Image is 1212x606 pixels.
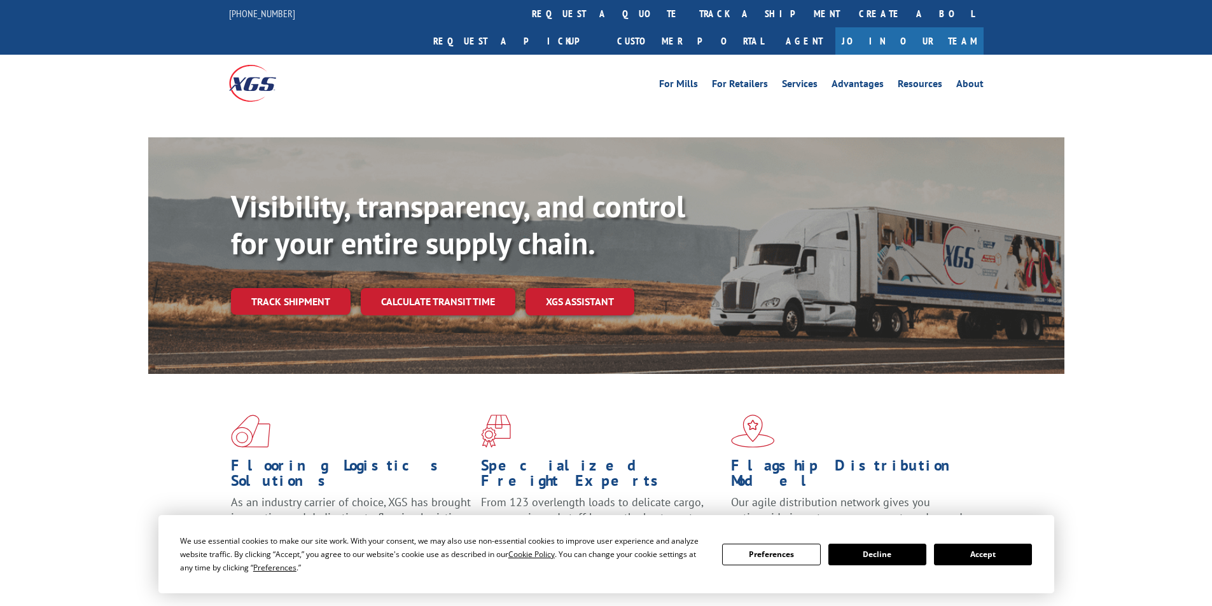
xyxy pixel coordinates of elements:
h1: Flooring Logistics Solutions [231,458,471,495]
a: Request a pickup [424,27,608,55]
a: Customer Portal [608,27,773,55]
button: Preferences [722,544,820,565]
a: Advantages [832,79,884,93]
div: Cookie Consent Prompt [158,515,1054,593]
a: Calculate transit time [361,288,515,315]
h1: Specialized Freight Experts [481,458,721,495]
button: Decline [828,544,926,565]
a: Track shipment [231,288,351,315]
a: [PHONE_NUMBER] [229,7,295,20]
div: We use essential cookies to make our site work. With your consent, we may also use non-essential ... [180,534,707,574]
a: Resources [898,79,942,93]
p: From 123 overlength loads to delicate cargo, our experienced staff knows the best way to move you... [481,495,721,551]
h1: Flagship Distribution Model [731,458,972,495]
a: About [956,79,984,93]
a: For Mills [659,79,698,93]
span: Preferences [253,562,296,573]
img: xgs-icon-focused-on-flooring-red [481,415,511,448]
img: xgs-icon-total-supply-chain-intelligence-red [231,415,270,448]
a: XGS ASSISTANT [526,288,634,315]
span: Our agile distribution network gives you nationwide inventory management on demand. [731,495,965,525]
a: For Retailers [712,79,768,93]
span: Cookie Policy [508,549,555,560]
img: xgs-icon-flagship-distribution-model-red [731,415,775,448]
button: Accept [934,544,1032,565]
span: As an industry carrier of choice, XGS has brought innovation and dedication to flooring logistics... [231,495,471,540]
b: Visibility, transparency, and control for your entire supply chain. [231,186,685,263]
a: Join Our Team [835,27,984,55]
a: Services [782,79,818,93]
a: Agent [773,27,835,55]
